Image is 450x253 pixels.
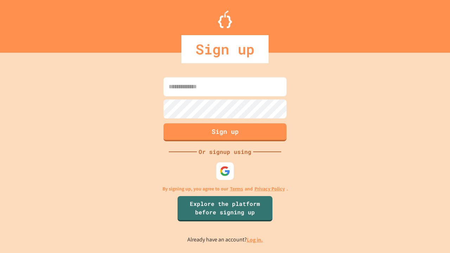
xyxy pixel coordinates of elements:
[162,185,288,193] p: By signing up, you agree to our and .
[178,196,272,221] a: Explore the platform before signing up
[187,235,263,244] p: Already have an account?
[218,11,232,28] img: Logo.svg
[230,185,243,193] a: Terms
[197,148,253,156] div: Or signup using
[181,35,269,63] div: Sign up
[220,166,230,176] img: google-icon.svg
[247,236,263,244] a: Log in.
[163,123,287,141] button: Sign up
[255,185,285,193] a: Privacy Policy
